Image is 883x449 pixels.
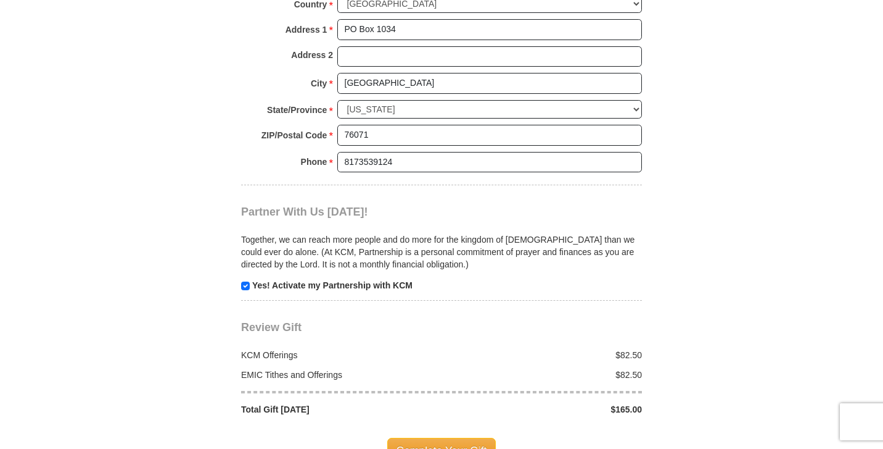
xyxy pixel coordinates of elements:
strong: ZIP/Postal Code [261,127,327,144]
span: Review Gift [241,321,302,334]
strong: Phone [301,153,327,170]
strong: City [311,75,327,92]
div: $165.00 [441,403,649,416]
strong: State/Province [267,101,327,119]
strong: Address 1 [285,21,327,38]
div: Total Gift [DATE] [235,403,442,416]
div: $82.50 [441,349,649,361]
strong: Address 2 [291,46,333,64]
div: $82.50 [441,369,649,381]
p: Together, we can reach more people and do more for the kingdom of [DEMOGRAPHIC_DATA] than we coul... [241,233,642,271]
div: KCM Offerings [235,349,442,361]
div: EMIC Tithes and Offerings [235,369,442,381]
strong: Yes! Activate my Partnership with KCM [252,280,413,290]
span: Partner With Us [DATE]! [241,206,368,218]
